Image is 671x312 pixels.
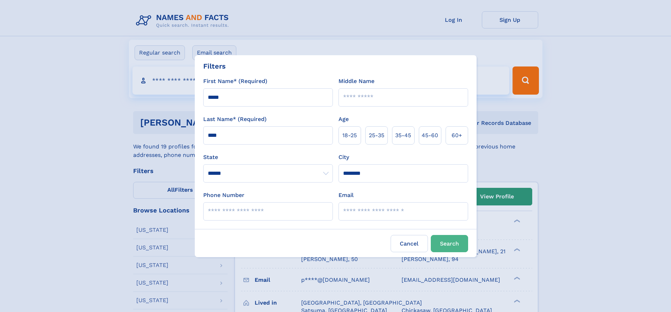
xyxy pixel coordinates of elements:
span: 60+ [452,131,462,140]
label: First Name* (Required) [203,77,267,85]
span: 35‑45 [395,131,411,140]
label: City [338,153,349,161]
button: Search [431,235,468,252]
label: Last Name* (Required) [203,115,267,123]
span: 18‑25 [342,131,357,140]
label: State [203,153,333,161]
label: Middle Name [338,77,374,85]
label: Email [338,191,354,199]
span: 45‑60 [422,131,438,140]
div: Filters [203,61,226,71]
span: 25‑35 [369,131,384,140]
label: Cancel [391,235,428,252]
label: Age [338,115,349,123]
label: Phone Number [203,191,244,199]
